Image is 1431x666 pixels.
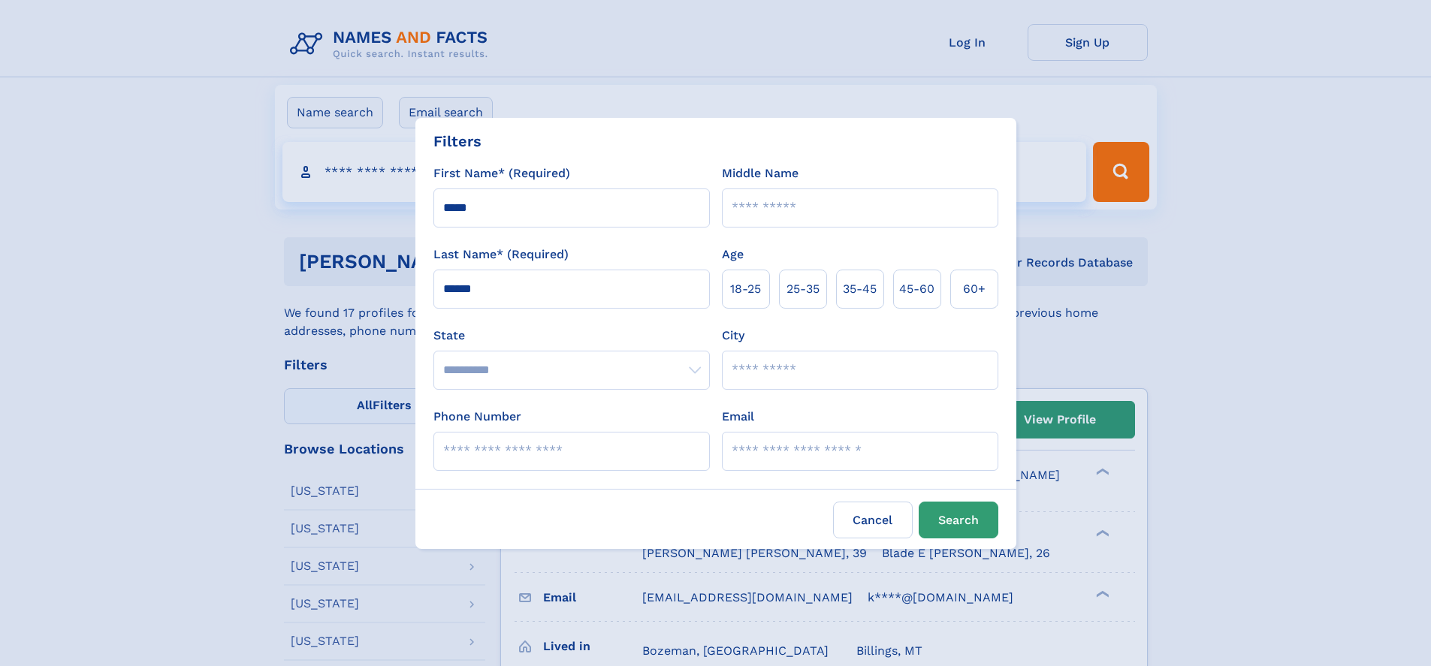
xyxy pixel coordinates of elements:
label: Email [722,408,754,426]
label: First Name* (Required) [433,164,570,182]
span: 35‑45 [843,280,877,298]
span: 60+ [963,280,986,298]
span: 18‑25 [730,280,761,298]
span: 25‑35 [786,280,820,298]
label: Middle Name [722,164,799,182]
span: 45‑60 [899,280,934,298]
button: Search [919,502,998,538]
div: Filters [433,130,482,152]
label: Age [722,246,744,264]
label: Cancel [833,502,913,538]
label: Phone Number [433,408,521,426]
label: Last Name* (Required) [433,246,569,264]
label: State [433,327,710,345]
label: City [722,327,744,345]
